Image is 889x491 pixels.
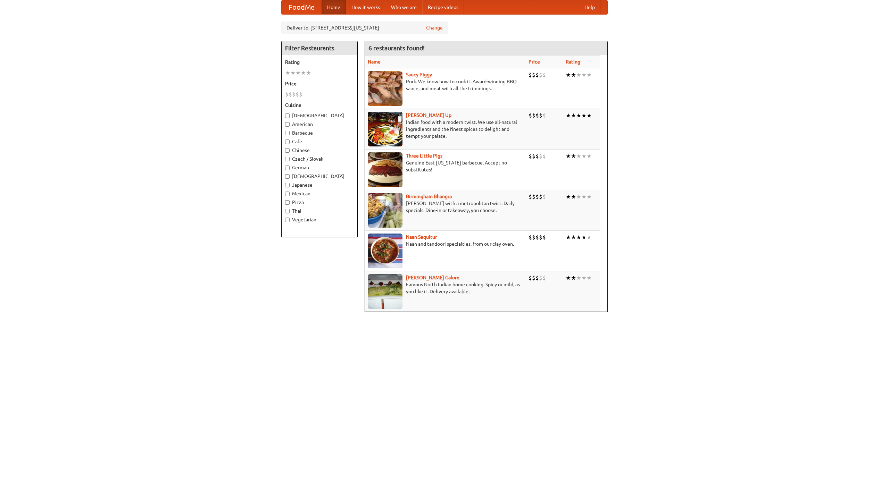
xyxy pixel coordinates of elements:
[322,0,346,14] a: Home
[285,199,354,206] label: Pizza
[581,71,587,79] li: ★
[539,274,542,282] li: $
[529,59,540,65] a: Price
[535,234,539,241] li: $
[406,112,451,118] a: [PERSON_NAME] Up
[587,234,592,241] li: ★
[285,138,354,145] label: Cafe
[368,78,523,92] p: Pork. We know how to cook it. Award-winning BBQ sauce, and meat with all the trimmings.
[539,71,542,79] li: $
[426,24,443,31] a: Change
[529,274,532,282] li: $
[281,22,448,34] div: Deliver to: [STREET_ADDRESS][US_STATE]
[406,275,459,280] b: [PERSON_NAME] Galore
[368,152,402,187] img: littlepigs.jpg
[571,71,576,79] li: ★
[368,112,402,146] img: curryup.jpg
[535,71,539,79] li: $
[368,59,381,65] a: Name
[285,91,289,98] li: $
[285,148,290,153] input: Chinese
[296,91,299,98] li: $
[532,71,535,79] li: $
[535,274,539,282] li: $
[576,152,581,160] li: ★
[301,69,306,77] li: ★
[581,152,587,160] li: ★
[285,80,354,87] h5: Price
[576,193,581,201] li: ★
[285,155,354,162] label: Czech / Slovak
[285,122,290,127] input: American
[406,194,452,199] b: Birmingham Bhangra
[306,69,311,77] li: ★
[571,112,576,119] li: ★
[368,234,402,268] img: naansequitur.jpg
[368,71,402,106] img: saucy.jpg
[285,166,290,170] input: German
[566,112,571,119] li: ★
[566,59,580,65] a: Rating
[587,152,592,160] li: ★
[285,209,290,213] input: Thai
[368,274,402,309] img: currygalore.jpg
[285,208,354,214] label: Thai
[285,200,290,205] input: Pizza
[535,112,539,119] li: $
[285,139,290,144] input: Cafe
[542,234,546,241] li: $
[285,183,290,187] input: Japanese
[368,193,402,228] img: bhangra.jpg
[285,129,354,136] label: Barbecue
[542,112,546,119] li: $
[292,91,296,98] li: $
[566,234,571,241] li: ★
[285,174,290,179] input: [DEMOGRAPHIC_DATA]
[285,131,290,135] input: Barbecue
[282,0,322,14] a: FoodMe
[406,234,437,240] a: Naan Sequitur
[576,274,581,282] li: ★
[368,281,523,295] p: Famous North Indian home cooking. Spicy or mild, as you like it. Delivery available.
[368,119,523,139] p: Indian food with a modern twist. We use all-natural ingredients and the finest spices to delight ...
[532,193,535,201] li: $
[566,193,571,201] li: ★
[576,112,581,119] li: ★
[285,69,290,77] li: ★
[285,59,354,66] h5: Rating
[368,45,425,51] ng-pluralize: 6 restaurants found!
[285,190,354,197] label: Mexican
[581,234,587,241] li: ★
[542,71,546,79] li: $
[535,152,539,160] li: $
[368,200,523,214] p: [PERSON_NAME] with a metropolitan twist. Daily specials. Dine-in or takeaway, you choose.
[532,112,535,119] li: $
[539,112,542,119] li: $
[566,274,571,282] li: ★
[542,152,546,160] li: $
[529,112,532,119] li: $
[539,152,542,160] li: $
[285,113,290,118] input: [DEMOGRAPHIC_DATA]
[406,153,442,159] a: Three Little Pigs
[406,72,432,77] a: Saucy Piggy
[581,274,587,282] li: ★
[285,218,290,222] input: Vegetarian
[368,159,523,173] p: Genuine East [US_STATE] barbecue. Accept no substitutes!
[285,121,354,128] label: American
[285,173,354,180] label: [DEMOGRAPHIC_DATA]
[285,157,290,161] input: Czech / Slovak
[581,112,587,119] li: ★
[535,193,539,201] li: $
[579,0,600,14] a: Help
[566,152,571,160] li: ★
[385,0,422,14] a: Who we are
[422,0,464,14] a: Recipe videos
[539,193,542,201] li: $
[571,193,576,201] li: ★
[285,216,354,223] label: Vegetarian
[571,152,576,160] li: ★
